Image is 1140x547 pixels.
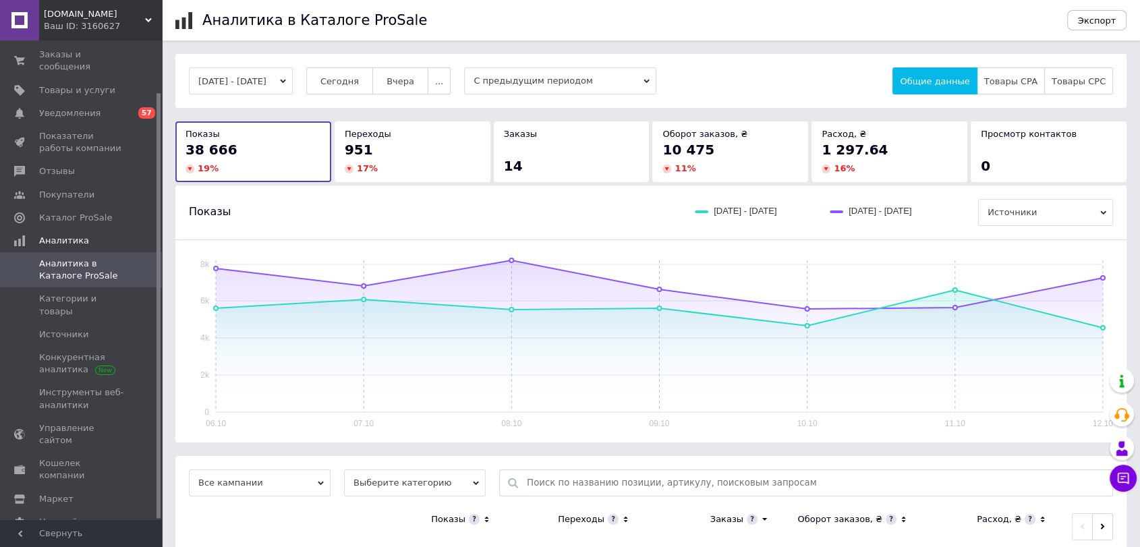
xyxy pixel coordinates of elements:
div: Расход, ₴ [977,513,1021,525]
span: Расход, ₴ [822,129,866,139]
span: С предыдущим периодом [464,67,656,94]
span: Покупатели [39,189,94,201]
h1: Аналитика в Каталоге ProSale [202,12,427,28]
span: Уведомления [39,107,101,119]
button: Экспорт [1067,10,1127,30]
span: RION.in.ua [44,8,145,20]
span: Оборот заказов, ₴ [662,129,747,139]
span: Выберите категорию [344,469,486,496]
text: 10.10 [797,419,817,428]
span: Конкурентная аналитика [39,351,125,376]
span: Кошелек компании [39,457,125,482]
span: Переходы [345,129,391,139]
span: Аналитика в Каталоге ProSale [39,258,125,282]
span: Настройки [39,516,88,528]
span: Общие данные [900,76,969,86]
input: Поиск по названию позиции, артикулу, поисковым запросам [527,470,1106,496]
span: 14 [504,158,523,174]
text: 2k [200,370,210,380]
span: Экспорт [1078,16,1116,26]
text: 0 [204,407,209,417]
span: 10 475 [662,142,714,158]
button: Товары CPA [977,67,1045,94]
text: 09.10 [649,419,669,428]
div: Заказы [710,513,743,525]
span: ... [435,76,443,86]
button: [DATE] - [DATE] [189,67,293,94]
button: Вчера [372,67,428,94]
span: Аналитика [39,235,89,247]
span: 17 % [357,163,378,173]
span: 951 [345,142,373,158]
span: Товары CPA [984,76,1037,86]
span: Товары и услуги [39,84,115,96]
text: 8k [200,260,210,269]
span: Все кампании [189,469,331,496]
span: Сегодня [320,76,359,86]
span: Показатели работы компании [39,130,125,154]
span: 57 [138,107,155,119]
span: Маркет [39,493,74,505]
text: 6k [200,296,210,306]
text: 06.10 [206,419,226,428]
span: Заказы [504,129,537,139]
span: Заказы и сообщения [39,49,125,73]
div: Показы [431,513,465,525]
text: 4k [200,333,210,343]
span: 16 % [834,163,855,173]
text: 11.10 [945,419,965,428]
span: 19 % [198,163,219,173]
span: 1 297.64 [822,142,888,158]
span: 0 [981,158,990,174]
button: Сегодня [306,67,373,94]
span: 11 % [675,163,695,173]
button: Товары CPC [1044,67,1113,94]
span: Категории и товары [39,293,125,317]
span: Показы [186,129,220,139]
span: 38 666 [186,142,237,158]
span: Товары CPC [1052,76,1106,86]
span: Просмотр контактов [981,129,1077,139]
span: Источники [39,328,88,341]
span: Отзывы [39,165,75,177]
button: Общие данные [892,67,977,94]
text: 08.10 [501,419,521,428]
button: Чат с покупателем [1110,465,1137,492]
span: Вчера [387,76,414,86]
span: Инструменты веб-аналитики [39,386,125,411]
text: 07.10 [353,419,374,428]
div: Оборот заказов, ₴ [797,513,882,525]
button: ... [428,67,451,94]
span: Показы [189,204,231,219]
span: Каталог ProSale [39,212,112,224]
div: Ваш ID: 3160627 [44,20,162,32]
span: Управление сайтом [39,422,125,447]
div: Переходы [558,513,604,525]
text: 12.10 [1093,419,1113,428]
span: Источники [978,199,1113,226]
